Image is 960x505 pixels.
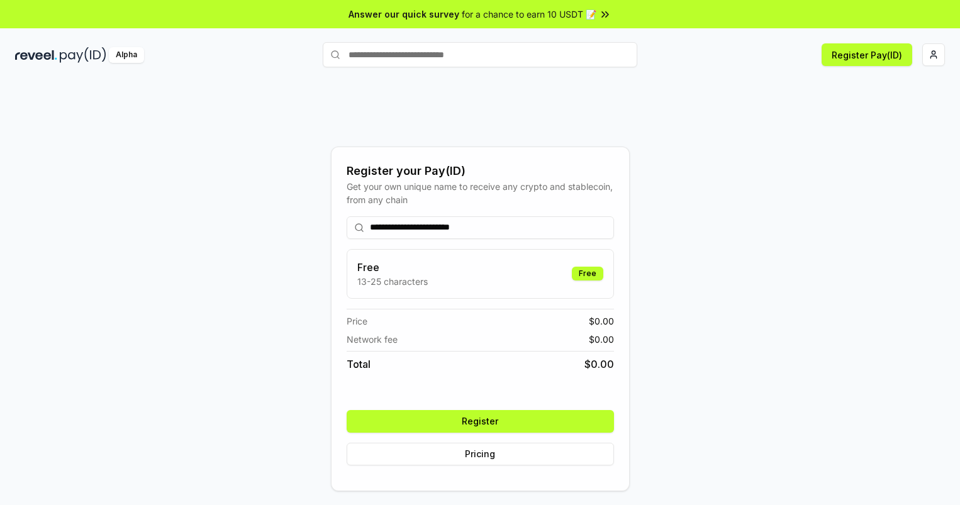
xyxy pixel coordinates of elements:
[109,47,144,63] div: Alpha
[347,443,614,465] button: Pricing
[349,8,459,21] span: Answer our quick survey
[60,47,106,63] img: pay_id
[589,314,614,328] span: $ 0.00
[589,333,614,346] span: $ 0.00
[347,357,371,372] span: Total
[347,333,398,346] span: Network fee
[584,357,614,372] span: $ 0.00
[357,260,428,275] h3: Free
[822,43,912,66] button: Register Pay(ID)
[347,180,614,206] div: Get your own unique name to receive any crypto and stablecoin, from any chain
[572,267,603,280] div: Free
[357,275,428,288] p: 13-25 characters
[347,162,614,180] div: Register your Pay(ID)
[347,410,614,433] button: Register
[15,47,57,63] img: reveel_dark
[347,314,367,328] span: Price
[462,8,596,21] span: for a chance to earn 10 USDT 📝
